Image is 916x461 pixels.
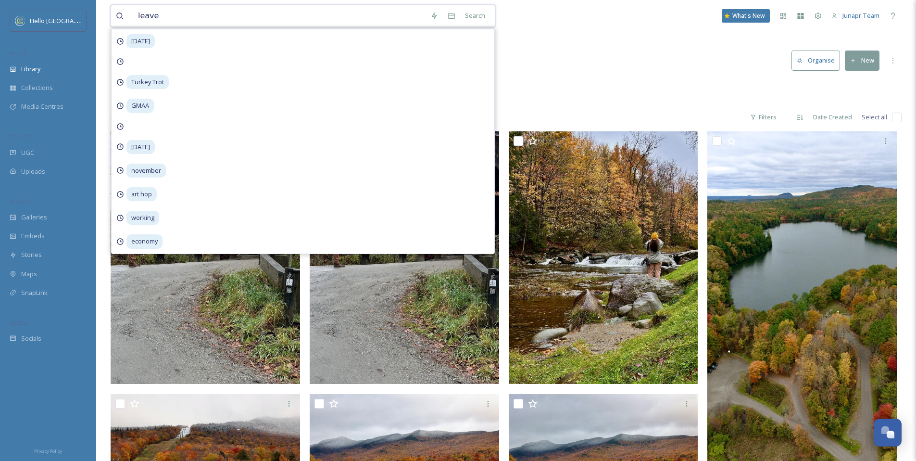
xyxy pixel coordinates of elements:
div: Date Created [808,108,857,127]
span: Library [21,64,40,74]
button: Organise [791,51,840,70]
span: november [126,164,166,178]
span: art hop [126,187,157,201]
img: IMG_0840.JPG [310,131,499,384]
span: Embeds [21,231,45,241]
span: Collections [21,83,53,92]
img: IMG_0841.JPG [111,131,300,384]
input: Search your library [133,5,426,26]
span: Junapr Team [842,11,879,20]
span: [DATE] [126,140,155,154]
img: IMG_0811.JPG [509,131,698,384]
span: WIDGETS [10,198,32,205]
span: Select all [862,113,887,122]
span: Turkey Trot [126,75,169,89]
span: Hello [GEOGRAPHIC_DATA] [30,16,107,25]
button: New [845,51,879,70]
a: Organise [791,51,845,70]
span: Socials [21,334,41,343]
span: UGC [21,148,34,157]
a: Privacy Policy [34,445,62,456]
span: working [126,211,159,225]
a: What's New [722,9,770,23]
img: images.png [15,16,25,26]
div: Search [460,6,490,25]
span: Uploads [21,167,45,176]
span: SnapLink [21,288,48,297]
span: [DATE] [126,34,155,48]
span: SOCIALS [10,319,29,326]
span: Privacy Policy [34,448,62,454]
span: GMAA [126,99,154,113]
span: COLLECT [10,133,30,141]
span: Media Centres [21,102,63,111]
span: Maps [21,269,37,279]
span: MEDIA [10,50,26,57]
span: Stories [21,250,42,259]
span: Galleries [21,213,47,222]
span: 402 file s [111,113,133,122]
span: economy [126,234,163,248]
button: Open Chat [874,419,902,447]
a: Junapr Team [827,6,884,25]
div: Filters [745,108,781,127]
